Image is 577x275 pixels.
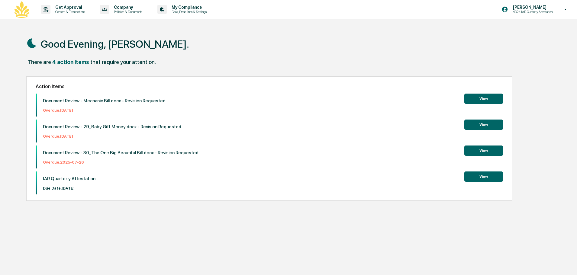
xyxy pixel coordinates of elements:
p: Get Approval [50,5,88,10]
div: 4 action items [52,59,89,65]
p: IAR Quarterly Attestation [43,176,95,181]
p: My Compliance [167,5,210,10]
p: [PERSON_NAME] [508,5,556,10]
p: Data, Deadlines & Settings [167,10,210,14]
button: View [464,120,503,130]
p: 4Q24 IAR Quaterly Attestation [508,10,556,14]
p: Overdue: 2025-07-28 [43,160,198,165]
div: that require your attention. [90,59,156,65]
a: View [464,121,503,127]
p: Document Review - 29_Baby Gift Money.docx - Revision Requested [43,124,181,130]
button: View [464,171,503,182]
p: Overdue: [DATE] [43,108,166,113]
p: Document Review - Mechanic Bill.docx - Revision Requested [43,98,166,104]
h2: Action Items [36,84,503,89]
a: View [464,95,503,101]
div: There are [27,59,51,65]
img: logo [15,1,29,18]
a: View [464,147,503,153]
button: View [464,145,503,156]
p: Overdue: [DATE] [43,134,181,139]
p: Due Date: [DATE] [43,186,95,190]
p: Document Review - 30_The One Big Beautiful Bill.docx - Revision Requested [43,150,198,155]
h1: Good Evening, [PERSON_NAME]. [41,38,189,50]
p: Company [109,5,145,10]
p: Policies & Documents [109,10,145,14]
p: Content & Transactions [50,10,88,14]
button: View [464,94,503,104]
a: View [464,173,503,179]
